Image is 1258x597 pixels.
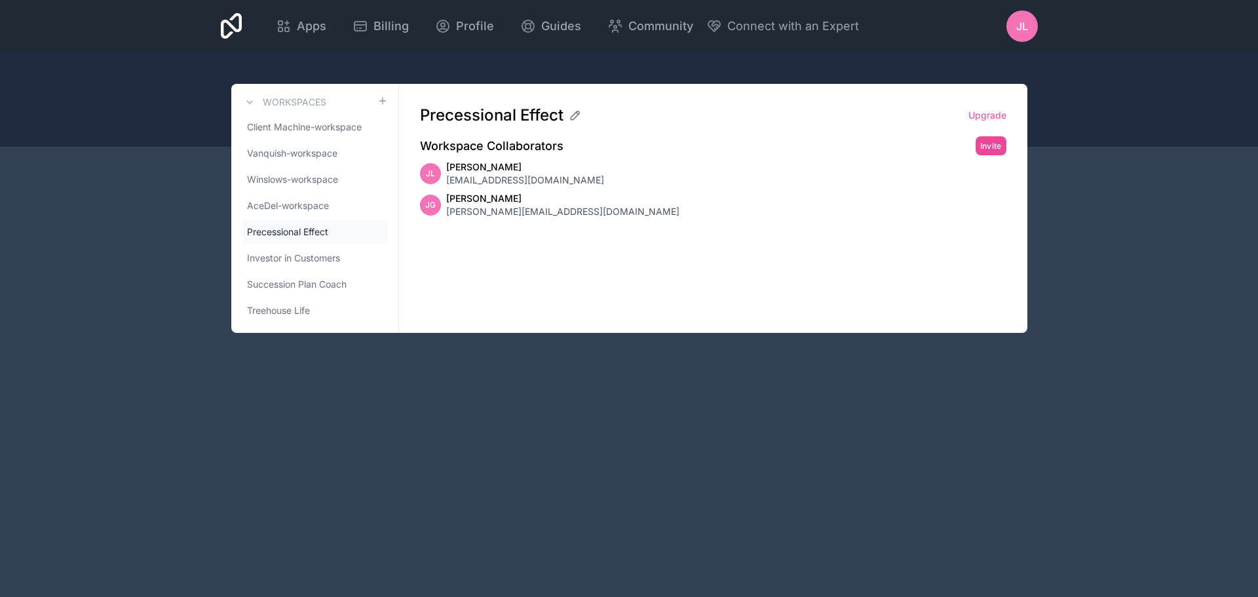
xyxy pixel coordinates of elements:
[247,252,340,265] span: Investor in Customers
[247,304,310,317] span: Treehouse Life
[446,161,604,174] span: [PERSON_NAME]
[628,17,693,35] span: Community
[242,168,388,191] a: Winslows-workspace
[1016,18,1028,34] span: JL
[242,246,388,270] a: Investor in Customers
[247,173,338,186] span: Winslows-workspace
[373,17,409,35] span: Billing
[247,147,337,160] span: Vanquish-workspace
[247,121,362,134] span: Client Machine-workspace
[265,12,337,41] a: Apps
[510,12,592,41] a: Guides
[420,137,563,155] h2: Workspace Collaborators
[456,17,494,35] span: Profile
[297,17,326,35] span: Apps
[242,142,388,165] a: Vanquish-workspace
[976,136,1006,155] button: Invite
[242,94,326,110] a: Workspaces
[446,174,604,187] span: [EMAIL_ADDRESS][DOMAIN_NAME]
[968,109,1006,122] a: Upgrade
[242,115,388,139] a: Client Machine-workspace
[425,200,436,210] span: JG
[247,278,347,291] span: Succession Plan Coach
[247,199,329,212] span: AceDel-workspace
[597,12,704,41] a: Community
[706,17,859,35] button: Connect with an Expert
[446,192,679,205] span: [PERSON_NAME]
[727,17,859,35] span: Connect with an Expert
[541,17,581,35] span: Guides
[263,96,326,109] h3: Workspaces
[247,225,328,239] span: Precessional Effect
[242,299,388,322] a: Treehouse Life
[242,194,388,218] a: AceDel-workspace
[242,220,388,244] a: Precessional Effect
[425,12,505,41] a: Profile
[426,168,435,179] span: JL
[242,273,388,296] a: Succession Plan Coach
[342,12,419,41] a: Billing
[446,205,679,218] span: [PERSON_NAME][EMAIL_ADDRESS][DOMAIN_NAME]
[420,105,563,126] span: Precessional Effect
